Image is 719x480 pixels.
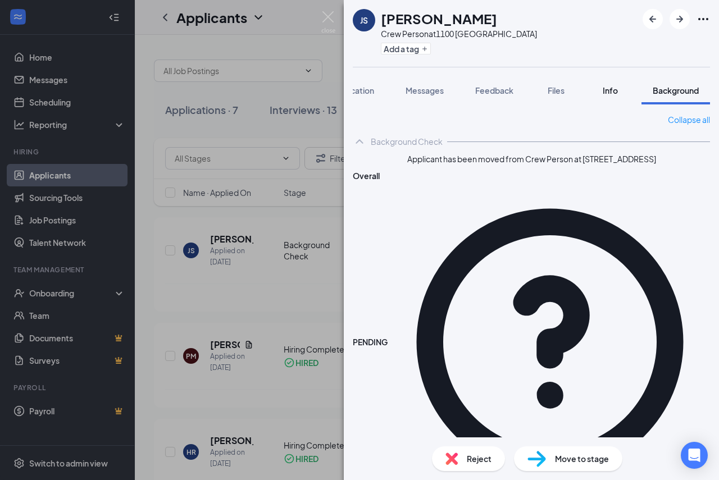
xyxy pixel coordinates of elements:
[643,9,663,29] button: ArrowLeftNew
[475,85,513,95] span: Feedback
[673,12,686,26] svg: ArrowRight
[406,85,444,95] span: Messages
[548,85,565,95] span: Files
[331,85,374,95] span: Application
[381,9,497,28] h1: [PERSON_NAME]
[467,452,492,465] span: Reject
[353,171,380,181] span: Overall
[381,28,537,39] div: Crew Person at 1100 [GEOGRAPHIC_DATA]
[653,85,699,95] span: Background
[407,153,656,165] span: Applicant has been moved from Crew Person at [STREET_ADDRESS]
[603,85,618,95] span: Info
[555,452,609,465] span: Move to stage
[668,113,710,126] a: Collapse all
[681,442,708,469] div: Open Intercom Messenger
[697,12,710,26] svg: Ellipses
[646,12,659,26] svg: ArrowLeftNew
[353,135,366,148] svg: ChevronUp
[360,15,368,26] div: JS
[381,43,431,54] button: PlusAdd a tag
[670,9,690,29] button: ArrowRight
[421,45,428,52] svg: Plus
[353,336,388,348] span: PENDING
[371,136,443,147] div: Background Check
